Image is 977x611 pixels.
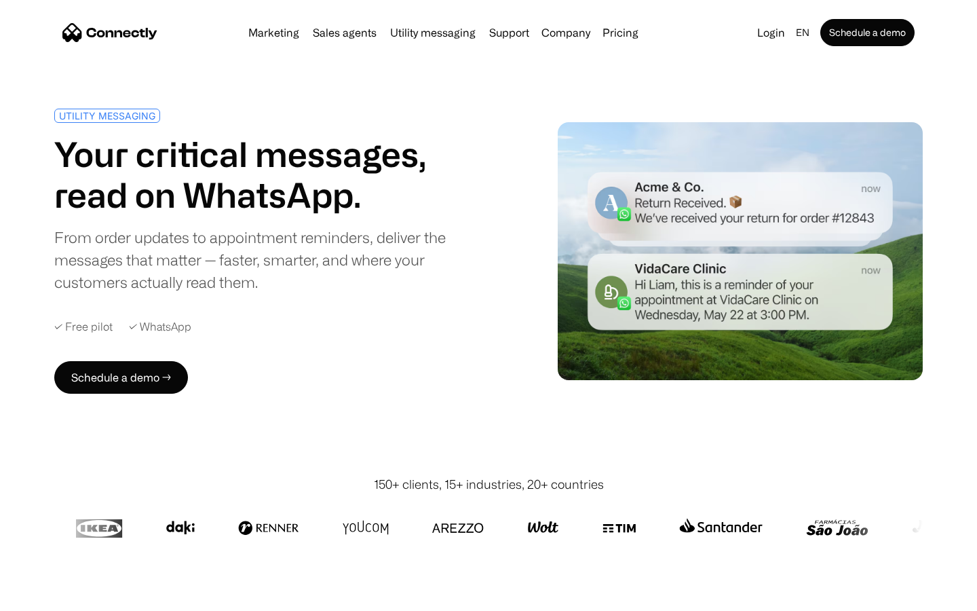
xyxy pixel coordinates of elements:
div: Company [541,23,590,42]
a: Login [752,23,790,42]
a: Schedule a demo [820,19,915,46]
div: From order updates to appointment reminders, deliver the messages that matter — faster, smarter, ... [54,226,483,293]
a: Pricing [597,27,644,38]
a: Utility messaging [385,27,481,38]
a: Schedule a demo → [54,361,188,394]
div: UTILITY MESSAGING [59,111,155,121]
aside: Language selected: English [14,586,81,606]
h1: Your critical messages, read on WhatsApp. [54,134,483,215]
div: 150+ clients, 15+ industries, 20+ countries [374,475,604,494]
div: ✓ Free pilot [54,320,113,333]
div: ✓ WhatsApp [129,320,191,333]
div: en [796,23,809,42]
a: Marketing [243,27,305,38]
a: Sales agents [307,27,382,38]
ul: Language list [27,587,81,606]
a: Support [484,27,535,38]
